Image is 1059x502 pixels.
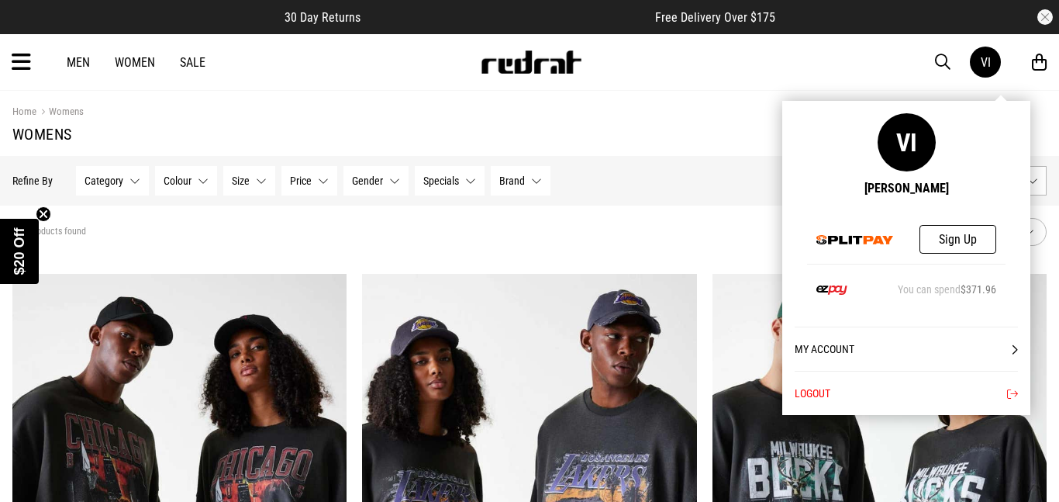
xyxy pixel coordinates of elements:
[878,113,936,171] div: VI
[919,225,996,254] a: Sign Up
[795,371,1018,415] button: Logout
[180,55,205,70] a: Sale
[480,50,582,74] img: Redrat logo
[12,227,27,275] span: $20 Off
[415,166,485,196] button: Specials
[12,175,53,187] p: Refine By
[423,175,459,187] span: Specials
[961,283,996,296] span: $371.96
[12,6,59,53] button: Open LiveChat chat widget
[898,283,996,296] div: You can spend
[491,166,550,196] button: Brand
[864,181,949,196] div: [PERSON_NAME]
[76,166,149,196] button: Category
[343,166,409,196] button: Gender
[285,10,360,25] span: 30 Day Returns
[12,125,1047,144] h1: Womens
[12,226,86,238] span: 448 products found
[655,10,775,25] span: Free Delivery Over $175
[795,327,1018,371] a: My Account
[499,175,525,187] span: Brand
[67,55,90,70] a: Men
[290,175,312,187] span: Price
[36,106,84,120] a: Womens
[115,55,155,70] a: Women
[352,175,383,187] span: Gender
[816,286,847,295] img: Ezpay
[12,106,36,117] a: Home
[155,166,217,196] button: Colour
[36,206,51,222] button: Close teaser
[164,175,191,187] span: Colour
[981,55,991,70] div: VI
[223,166,275,196] button: Size
[392,9,624,25] iframe: Customer reviews powered by Trustpilot
[816,235,894,244] img: Splitpay
[232,175,250,187] span: Size
[85,175,123,187] span: Category
[281,166,337,196] button: Price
